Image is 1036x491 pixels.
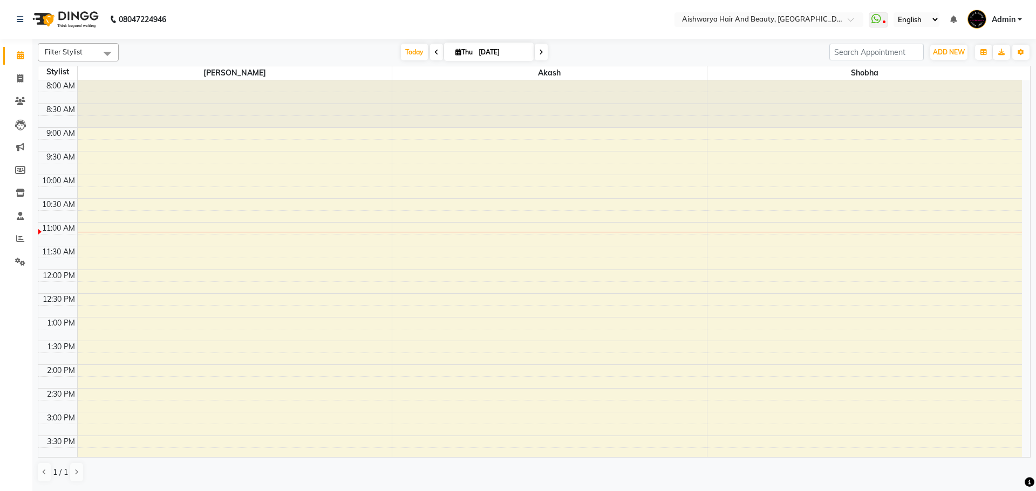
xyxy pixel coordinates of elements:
div: 10:00 AM [40,175,77,186]
img: Admin [967,10,986,29]
span: ADD NEW [933,48,965,56]
div: 9:30 AM [44,151,77,163]
span: Thu [453,48,475,56]
div: Stylist [38,66,77,78]
span: [PERSON_NAME] [78,66,392,80]
div: 1:30 PM [45,341,77,352]
div: 3:30 PM [45,436,77,447]
div: 3:00 PM [45,412,77,424]
span: Admin [992,14,1015,25]
div: 12:00 PM [40,270,77,281]
div: 10:30 AM [40,199,77,210]
input: Search Appointment [829,44,924,60]
button: ADD NEW [930,45,967,60]
span: Akash [392,66,707,80]
div: 11:30 AM [40,246,77,258]
div: 9:00 AM [44,128,77,139]
div: 12:30 PM [40,294,77,305]
img: logo [28,4,101,34]
div: 8:00 AM [44,80,77,92]
div: 8:30 AM [44,104,77,115]
span: Today [401,44,428,60]
div: 2:00 PM [45,365,77,376]
b: 08047224946 [119,4,166,34]
div: 2:30 PM [45,389,77,400]
input: 2025-09-04 [475,44,529,60]
span: Shobha [707,66,1022,80]
div: 1:00 PM [45,317,77,329]
div: 11:00 AM [40,223,77,234]
span: 1 / 1 [53,467,68,478]
span: Filter Stylist [45,47,83,56]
